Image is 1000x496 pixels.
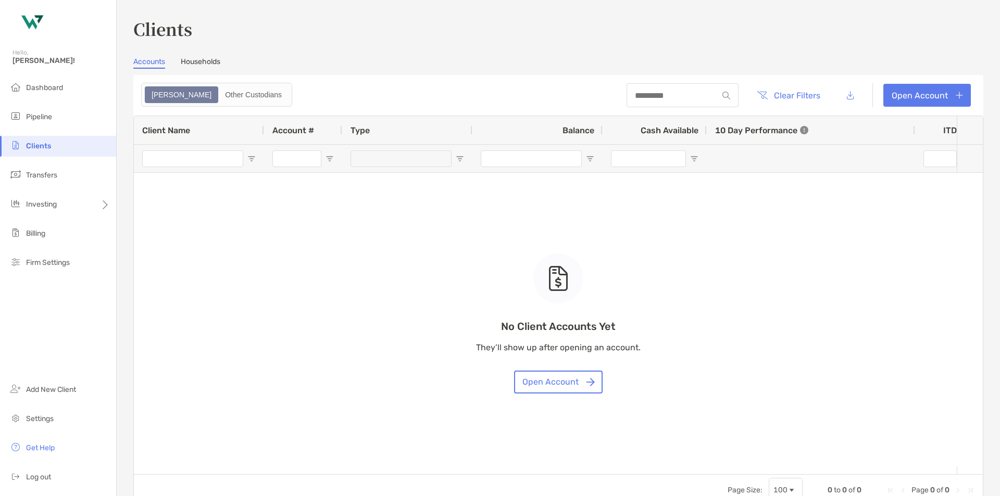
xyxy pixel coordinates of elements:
[26,112,52,121] span: Pipeline
[848,486,855,494] span: of
[9,226,22,239] img: billing icon
[133,57,165,69] a: Accounts
[476,341,641,354] p: They’ll show up after opening an account.
[954,486,962,494] div: Next Page
[26,473,51,481] span: Log out
[146,87,217,102] div: Zoe
[133,17,983,41] h3: Clients
[26,443,55,452] span: Get Help
[586,378,595,386] img: button icon
[899,486,907,494] div: Previous Page
[181,57,220,69] a: Households
[26,83,63,92] span: Dashboard
[834,486,841,494] span: to
[9,197,22,210] img: investing icon
[728,486,762,494] div: Page Size:
[26,414,54,423] span: Settings
[9,168,22,181] img: transfers icon
[828,486,832,494] span: 0
[26,200,57,209] span: Investing
[476,320,641,333] p: No Client Accounts Yet
[930,486,935,494] span: 0
[722,92,730,99] img: input icon
[26,229,45,238] span: Billing
[26,171,57,180] span: Transfers
[9,470,22,482] img: logout icon
[12,56,110,65] span: [PERSON_NAME]!
[26,142,51,150] span: Clients
[26,258,70,267] span: Firm Settings
[749,84,828,107] button: Clear Filters
[936,486,943,494] span: of
[911,486,929,494] span: Page
[9,110,22,122] img: pipeline icon
[9,412,22,424] img: settings icon
[857,486,861,494] span: 0
[842,486,847,494] span: 0
[966,486,974,494] div: Last Page
[945,486,949,494] span: 0
[9,256,22,268] img: firm-settings icon
[9,139,22,151] img: clients icon
[548,266,569,291] img: empty state icon
[26,385,76,394] span: Add New Client
[9,81,22,93] img: dashboard icon
[886,486,895,494] div: First Page
[9,441,22,453] img: get-help icon
[219,87,287,102] div: Other Custodians
[9,383,22,395] img: add_new_client icon
[514,371,603,393] button: Open Account
[141,83,292,107] div: segmented control
[12,4,50,42] img: Zoe Logo
[773,486,787,494] div: 100
[883,84,971,107] a: Open Account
